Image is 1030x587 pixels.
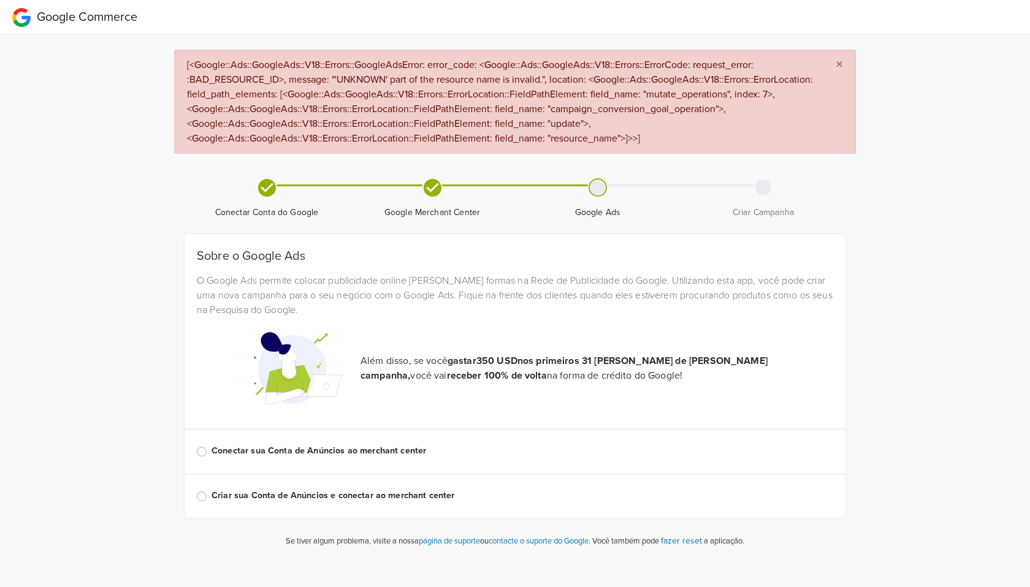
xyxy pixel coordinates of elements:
[197,249,833,263] h5: Sobre o Google Ads
[354,206,510,219] span: Google Merchant Center
[447,369,547,382] strong: receber 100% de volta
[419,536,480,546] a: página de suporte
[836,56,843,74] span: ×
[212,444,833,458] label: Conectar sua Conta de Anúncios ao merchant center
[489,536,589,546] a: contacte o suporte do Google
[823,50,855,80] button: Close
[360,354,833,383] p: Além disso, se você você vai na forma de crédito do Google!
[188,273,842,317] div: O Google Ads permite colocar publicidade online [PERSON_NAME] formas na Rede de Publicidade do Go...
[250,322,342,414] img: Google Promotional Codes
[286,536,590,548] p: Se tiver algum problema, visite a nossa ou .
[520,206,676,219] span: Google Ads
[360,355,768,382] strong: gastar 350 USD nos primeiros 31 [PERSON_NAME] de [PERSON_NAME] campanha,
[685,206,841,219] span: Criar Campanha
[37,10,137,25] span: Google Commerce
[661,534,702,548] button: fazer reset
[590,534,744,548] p: Você também pode a aplicação.
[187,59,813,145] span: [<Google::Ads::GoogleAds::V18::Errors::GoogleAdsError: error_code: <Google::Ads::GoogleAds::V18::...
[212,489,833,502] label: Criar sua Conta de Anúncios e conectar ao merchant center
[189,206,345,219] span: Conectar Conta do Google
